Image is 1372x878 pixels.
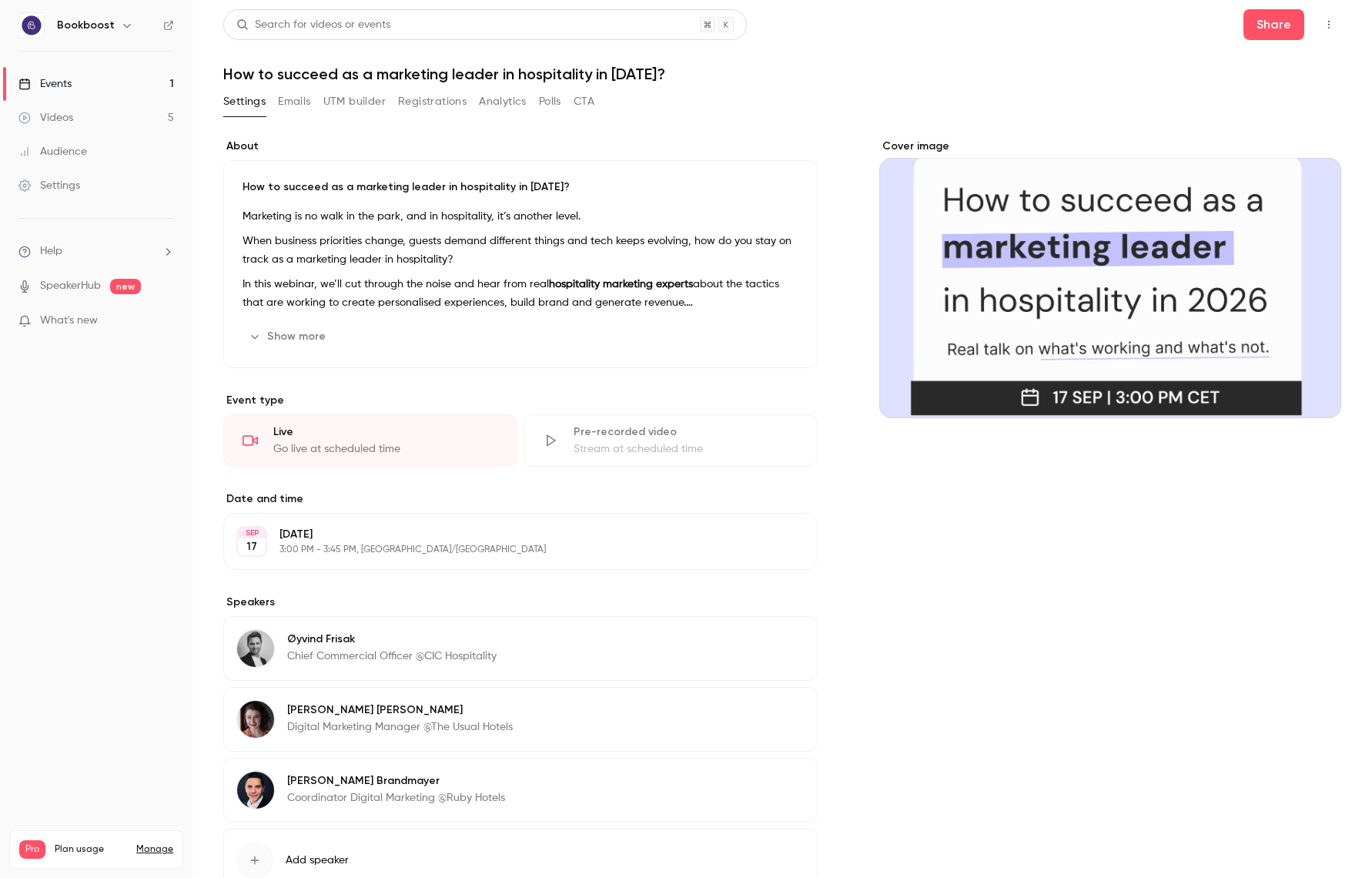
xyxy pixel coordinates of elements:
button: UTM builder [323,89,386,114]
span: Help [40,243,62,260]
span: What's new [40,313,98,329]
p: Coordinator Digital Marketing @Ruby Hotels [287,790,505,806]
section: Cover image [879,139,1341,418]
span: new [110,279,141,294]
p: Øyvind Frisak [287,632,497,647]
div: Settings [18,178,80,193]
img: Bookboost [19,13,44,38]
span: Plan usage [55,843,127,856]
div: Heiko Brandmayer[PERSON_NAME] BrandmayerCoordinator Digital Marketing @Ruby Hotels [223,758,818,823]
iframe: Noticeable Trigger [156,314,174,328]
li: help-dropdown-opener [18,243,174,260]
img: Øyvind Frisak [237,630,274,667]
label: Date and time [223,491,818,507]
p: 17 [246,539,257,555]
button: Settings [223,89,266,114]
strong: hospitality marketing experts [549,279,693,290]
h1: How to succeed as a marketing leader in hospitality in [DATE]? [223,65,1341,83]
button: Analytics [479,89,527,114]
div: Anne Williams[PERSON_NAME] [PERSON_NAME]Digital Marketing Manager @The Usual Hotels [223,687,818,752]
label: Cover image [879,139,1341,154]
p: Digital Marketing Manager @The Usual Hotels [287,719,513,735]
img: Anne Williams [237,701,274,738]
p: 3:00 PM - 3:45 PM, [GEOGRAPHIC_DATA]/[GEOGRAPHIC_DATA] [279,544,736,556]
div: Stream at scheduled time [574,441,798,457]
div: Search for videos or events [236,17,390,33]
span: Pro [19,840,45,859]
img: Heiko Brandmayer [237,772,274,809]
div: SEP [238,528,266,538]
p: How to succeed as a marketing leader in hospitality in [DATE]? [243,179,798,195]
div: Live [273,424,498,440]
button: Show more [243,324,335,349]
span: Add speaker [286,853,349,868]
div: Go live at scheduled time [273,441,498,457]
h6: Bookboost [57,18,115,33]
div: Øyvind FrisakØyvind FrisakChief Commercial Officer @CIC Hospitality [223,616,818,681]
label: About [223,139,818,154]
p: [PERSON_NAME] Brandmayer [287,773,505,789]
button: Share [1243,9,1304,40]
button: Emails [278,89,310,114]
button: Registrations [398,89,467,114]
div: Audience [18,144,87,159]
div: Events [18,76,72,92]
p: Chief Commercial Officer @CIC Hospitality [287,648,497,664]
p: Event type [223,393,818,408]
label: Speakers [223,595,818,610]
p: Marketing is no walk in the park, and in hospitality, it’s another level. [243,207,798,226]
a: SpeakerHub [40,278,101,294]
p: When business priorities change, guests demand different things and tech keeps evolving, how do y... [243,232,798,269]
p: [PERSON_NAME] [PERSON_NAME] [287,702,513,718]
div: Pre-recorded video [574,424,798,440]
button: CTA [574,89,594,114]
p: [DATE] [279,527,736,542]
p: In this webinar, we’ll cut through the noise and hear from real about the tactics that are workin... [243,275,798,312]
div: LiveGo live at scheduled time [223,414,517,467]
a: Manage [136,843,173,856]
button: Polls [539,89,561,114]
div: Pre-recorded videoStream at scheduled time [524,414,818,467]
div: Videos [18,110,73,126]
